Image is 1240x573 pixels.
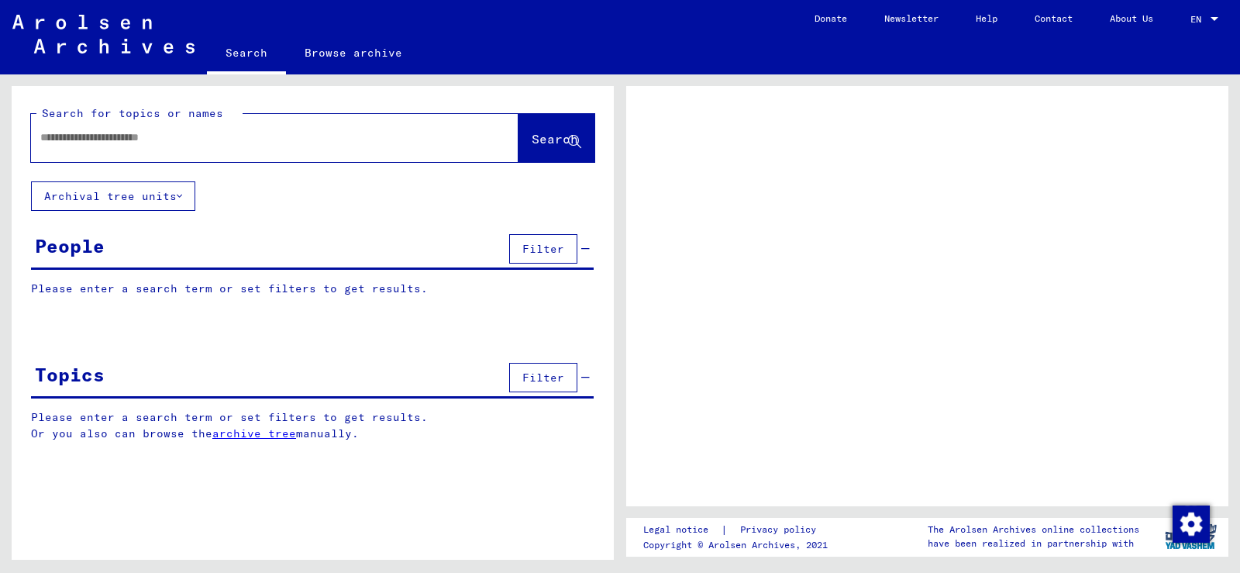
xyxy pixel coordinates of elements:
[1173,506,1210,543] img: Change consent
[207,34,286,74] a: Search
[518,114,594,162] button: Search
[1172,505,1209,542] div: Change consent
[1162,517,1220,556] img: yv_logo.png
[509,234,577,264] button: Filter
[509,363,577,392] button: Filter
[31,409,594,442] p: Please enter a search term or set filters to get results. Or you also can browse the manually.
[31,181,195,211] button: Archival tree units
[522,242,564,256] span: Filter
[643,522,721,538] a: Legal notice
[532,131,578,147] span: Search
[12,15,195,54] img: Arolsen_neg.svg
[928,523,1139,537] p: The Arolsen Archives online collections
[286,34,421,71] a: Browse archive
[643,538,835,552] p: Copyright © Arolsen Archives, 2021
[1190,14,1207,25] span: EN
[643,522,835,538] div: |
[522,371,564,385] span: Filter
[212,426,296,440] a: archive tree
[728,522,835,538] a: Privacy policy
[35,232,105,260] div: People
[31,281,594,297] p: Please enter a search term or set filters to get results.
[35,361,105,388] div: Topics
[928,537,1139,551] p: have been realized in partnership with
[42,106,223,120] mat-label: Search for topics or names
